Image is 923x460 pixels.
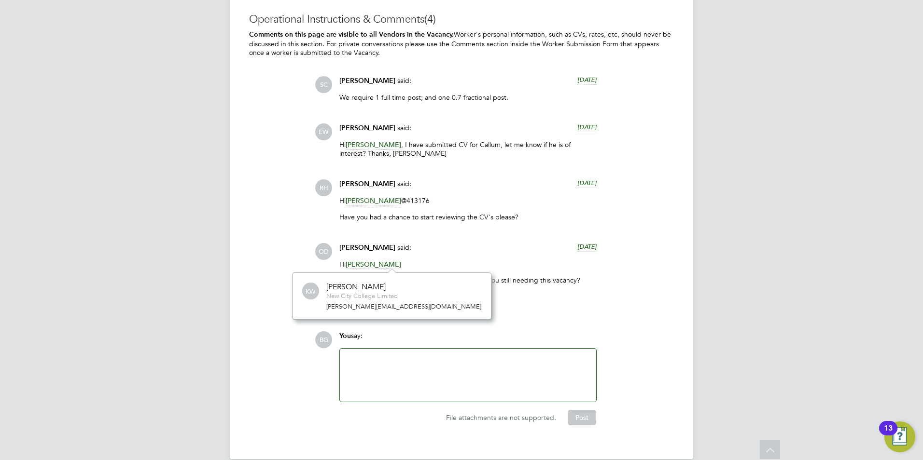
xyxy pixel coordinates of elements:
span: [PERSON_NAME] [346,140,401,149]
p: Hi @413176 [339,196,597,205]
b: Comments on this page are visible to all Vendors in the Vacancy. [249,30,454,39]
div: say: [339,331,597,348]
p: Worker's personal information, such as CVs, rates, etc, should never be discussed in this section... [249,30,674,57]
span: [PERSON_NAME] [346,260,401,269]
span: You [339,332,351,340]
span: [PERSON_NAME] [346,196,401,205]
h3: Operational Instructions & Comments [249,13,674,27]
span: said: [397,123,411,132]
span: said: [397,179,411,188]
div: 13 [884,428,893,441]
p: Hi , I have submitted CV for Callum, let me know if he is of interest? Thanks, [PERSON_NAME] [339,140,597,158]
span: KW [302,283,319,300]
span: [DATE] [577,76,597,84]
span: [PERSON_NAME] [339,244,395,252]
p: We require 1 full time post; and one 0.7 fractional post. [339,93,597,102]
p: Hi [339,260,597,269]
p: Have you had a chance to start reviewing the CV's please? [339,213,597,221]
button: Open Resource Center, 13 new notifications [884,421,915,452]
span: File attachments are not supported. [446,413,556,422]
span: [DATE] [577,179,597,187]
span: [DATE] [577,243,597,251]
span: EW [315,123,332,140]
span: RH [315,179,332,196]
span: BG [315,331,332,348]
span: [DATE] [577,123,597,131]
span: [PERSON_NAME] [339,180,395,188]
span: [PERSON_NAME] [339,77,395,85]
div: [PERSON_NAME] [326,282,398,292]
span: said: [397,76,411,85]
div: New City College Limited [326,292,398,300]
span: said: [397,243,411,252]
span: SC [315,76,332,93]
a: [PERSON_NAME][EMAIL_ADDRESS][DOMAIN_NAME] [326,302,481,311]
span: OD [315,243,332,260]
span: (4) [424,13,436,26]
button: Post [568,410,596,425]
span: [PERSON_NAME] [339,124,395,132]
